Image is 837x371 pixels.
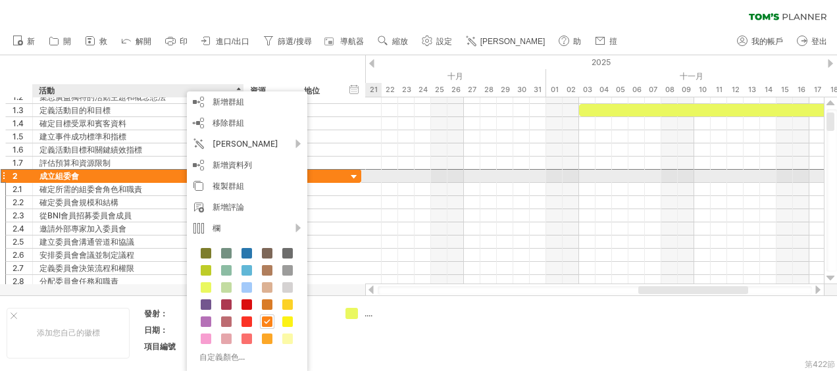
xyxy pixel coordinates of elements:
[415,83,431,97] div: Friday, 24 October 2025
[811,37,827,46] span: 登出
[45,33,75,50] a: 開
[744,83,760,97] div: Thursday, 13 November 2025
[447,83,464,97] div: Sunday, 26 October 2025
[260,33,315,50] a: 篩選/搜尋
[13,222,32,235] div: 2.4
[579,83,596,97] div: Monday, 3 November 2025
[39,235,237,248] div: 建立委員會溝通管道和協議
[187,91,307,112] div: 新增群組
[436,37,452,46] span: 設定
[13,209,32,222] div: 2.3
[573,37,581,46] span: 助
[278,37,311,46] span: 篩選/搜尋
[734,33,787,50] a: 我的帳戶
[39,196,237,209] div: 確定委員會規模和結構
[13,117,32,130] div: 1.4
[13,275,32,287] div: 2.8
[39,117,237,130] div: 確定目標受眾和賓客資料
[99,37,107,46] span: 救
[118,33,155,50] a: 解開
[793,83,809,97] div: Sunday, 16 November 2025
[9,33,39,50] a: 新
[480,37,545,46] span: [PERSON_NAME]
[794,33,831,50] a: 登出
[760,83,776,97] div: Friday, 14 November 2025
[39,104,237,116] div: 定義活動目的和目標
[13,183,32,195] div: 2.1
[144,324,216,335] div: 日期：
[250,84,290,97] div: 資源
[39,222,237,235] div: 邀請外部專家加入委員會
[711,83,727,97] div: Tuesday, 11 November 2025
[612,83,628,97] div: Wednesday, 5 November 2025
[13,143,32,156] div: 1.6
[13,262,32,274] div: 2.7
[198,33,253,50] a: 進口/出口
[39,209,237,222] div: 從BNI會員招募委員會成員
[39,84,236,97] div: 活動
[398,83,415,97] div: Thursday, 23 October 2025
[39,275,237,287] div: 分配委員會任務和職責
[365,83,382,97] div: Tuesday, 21 October 2025
[392,37,408,46] span: 縮放
[365,308,436,319] div: ....
[513,83,530,97] div: Thursday, 30 October 2025
[193,348,297,366] div: 自定義顏色...
[809,83,826,97] div: Monday, 17 November 2025
[39,157,237,169] div: 評估預算和資源限制
[374,33,412,50] a: 縮放
[180,37,188,46] span: 印
[187,218,307,239] div: 欄
[63,37,71,46] span: 開
[39,130,237,143] div: 建立事件成功標準和指標
[776,83,793,97] div: Saturday, 15 November 2025
[304,84,333,97] div: 地位
[27,37,35,46] span: 新
[464,83,480,97] div: Monday, 27 October 2025
[187,176,307,197] div: 複製群組
[213,118,244,128] span: 移除群組
[727,83,744,97] div: Wednesday, 12 November 2025
[144,308,216,319] div: 發射：
[144,341,216,352] div: 項目編號
[497,83,513,97] div: Wednesday, 29 October 2025
[82,33,111,50] a: 救
[661,83,678,97] div: Saturday, 8 November 2025
[609,37,617,46] span: 㨟
[39,143,237,156] div: 定義活動目標和關鍵績效指標
[187,197,307,218] div: 新增評論
[628,83,645,97] div: Thursday, 6 November 2025
[805,359,835,370] div: 第422節
[216,37,249,46] span: 進口/出口
[694,83,711,97] div: Monday, 10 November 2025
[563,83,579,97] div: Sunday, 2 November 2025
[592,33,621,50] a: 㨟
[596,83,612,97] div: Tuesday, 4 November 2025
[340,37,364,46] span: 導航器
[431,83,447,97] div: Saturday, 25 October 2025
[39,262,237,274] div: 定義委員會決策流程和權限
[322,33,368,50] a: 導航器
[530,83,546,97] div: Friday, 31 October 2025
[13,104,32,116] div: 1.3
[213,160,252,170] font: 新增資料列
[187,134,307,155] div: [PERSON_NAME]
[678,83,694,97] div: Sunday, 9 November 2025
[39,183,237,195] div: 確定所需的組委會角色和職責
[13,196,32,209] div: 2.2
[37,328,100,337] font: 添加您自己的徽標
[39,170,237,182] div: 成立組委會
[162,33,191,50] a: 印
[419,33,456,50] a: 設定
[13,235,32,248] div: 2.5
[546,83,563,97] div: Saturday, 1 November 2025
[645,83,661,97] div: Friday, 7 November 2025
[13,249,32,261] div: 2.6
[751,37,783,46] span: 我的帳戶
[13,157,32,169] div: 1.7
[480,83,497,97] div: Tuesday, 28 October 2025
[382,83,398,97] div: Wednesday, 22 October 2025
[39,249,237,261] div: 安排委員會會議並制定議程
[136,37,151,46] span: 解開
[13,130,32,143] div: 1.5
